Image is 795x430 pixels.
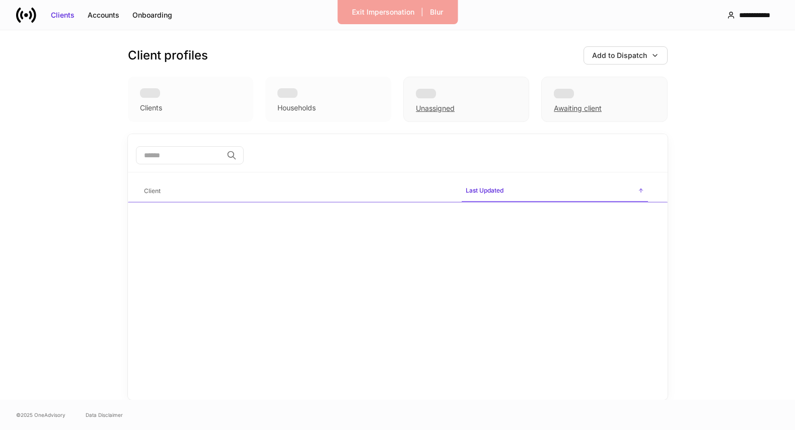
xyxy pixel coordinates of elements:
[430,7,443,17] div: Blur
[423,4,450,20] button: Blur
[81,7,126,23] button: Accounts
[352,7,414,17] div: Exit Impersonation
[44,7,81,23] button: Clients
[86,411,123,419] a: Data Disclaimer
[140,181,454,202] span: Client
[462,180,648,202] span: Last Updated
[584,46,668,65] button: Add to Dispatch
[277,103,316,113] div: Households
[592,50,647,60] div: Add to Dispatch
[403,77,529,122] div: Unassigned
[144,186,161,196] h6: Client
[132,10,172,20] div: Onboarding
[416,103,455,113] div: Unassigned
[16,411,65,419] span: © 2025 OneAdvisory
[51,10,75,20] div: Clients
[140,103,162,113] div: Clients
[466,186,503,195] h6: Last Updated
[128,47,208,64] h3: Client profiles
[345,4,421,20] button: Exit Impersonation
[126,7,179,23] button: Onboarding
[88,10,119,20] div: Accounts
[554,103,602,113] div: Awaiting client
[541,77,667,122] div: Awaiting client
